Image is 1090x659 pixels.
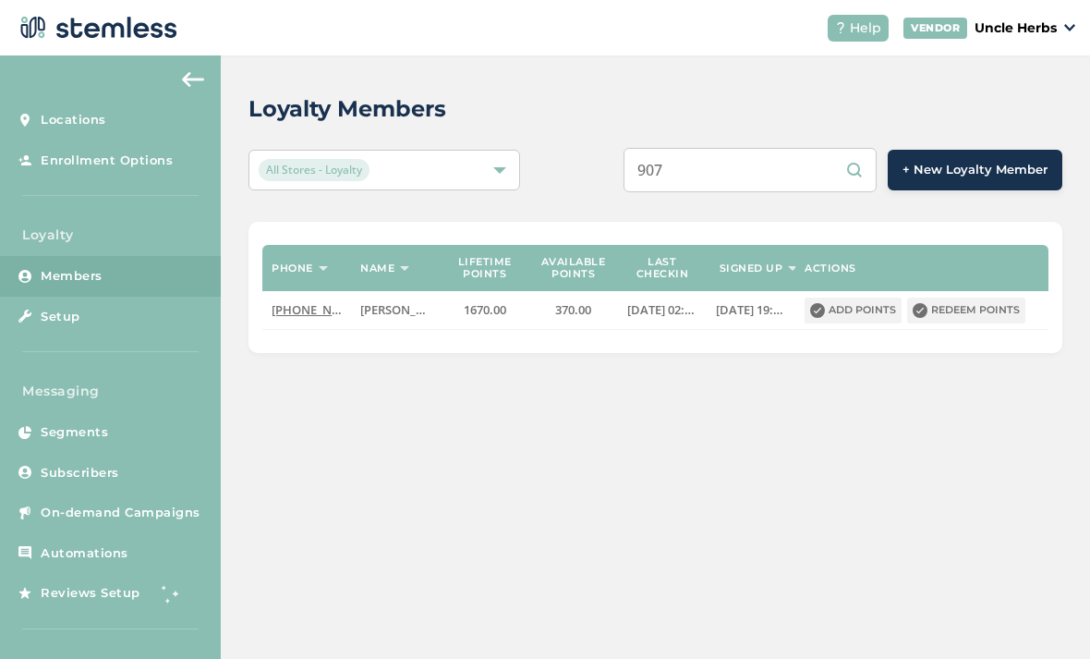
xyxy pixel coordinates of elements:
img: logo-dark-0685b13c.svg [15,9,177,46]
img: icon-help-white-03924b79.svg [835,22,846,33]
label: Name [360,262,394,275]
img: icon-sort-1e1d7615.svg [400,266,409,271]
label: Brian [360,302,430,318]
span: Members [41,267,103,286]
span: 370.00 [555,301,591,318]
label: 2025-07-26 02:21:48 [627,302,697,318]
span: Segments [41,423,108,442]
img: icon-arrow-back-accent-c549486e.svg [182,72,204,87]
button: + New Loyalty Member [888,150,1062,190]
label: Lifetime points [449,256,519,280]
label: Available points [539,256,609,280]
span: [DATE] 02:21:48 [627,301,714,318]
span: On-demand Campaigns [41,504,200,522]
span: Setup [41,308,80,326]
label: 1670.00 [449,302,519,318]
input: Search [624,148,877,192]
div: VENDOR [903,18,967,39]
span: Automations [41,544,128,563]
span: [PERSON_NAME] [360,301,454,318]
p: Uncle Herbs [975,18,1057,38]
th: Actions [795,245,1048,291]
img: glitter-stars-b7820f95.gif [154,575,191,612]
label: (479) 856-2767 [272,302,342,318]
span: [DATE] 19:24:48 [716,301,803,318]
span: 1670.00 [464,301,506,318]
label: Phone [272,262,313,275]
img: icon-sort-1e1d7615.svg [319,266,328,271]
label: Signed up [720,262,783,275]
span: Help [850,18,881,38]
label: Last checkin [627,256,697,280]
span: Reviews Setup [41,584,140,603]
span: Locations [41,111,106,129]
button: Redeem points [907,298,1025,323]
span: [PHONE_NUMBER] [272,301,378,318]
h2: Loyalty Members [248,92,446,126]
label: 370.00 [539,302,609,318]
iframe: Chat Widget [998,570,1090,659]
img: icon_down-arrow-small-66adaf34.svg [1064,24,1075,31]
span: All Stores - Loyalty [259,159,369,181]
label: 2024-04-04 19:24:48 [716,302,786,318]
span: Subscribers [41,464,119,482]
button: Add points [805,298,902,323]
span: Enrollment Options [41,152,173,170]
span: + New Loyalty Member [902,161,1048,179]
img: icon-sort-1e1d7615.svg [788,266,797,271]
